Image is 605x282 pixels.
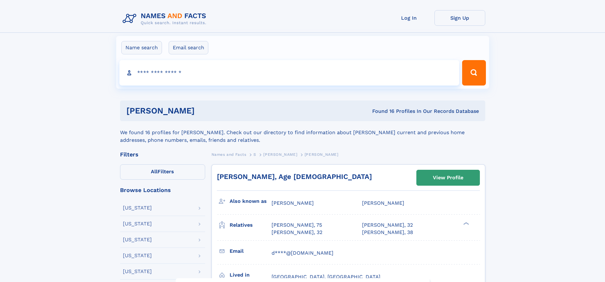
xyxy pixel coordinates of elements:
[123,269,152,274] div: [US_STATE]
[151,169,158,175] span: All
[230,246,272,257] h3: Email
[230,220,272,230] h3: Relatives
[120,187,205,193] div: Browse Locations
[462,60,486,86] button: Search Button
[230,270,272,280] h3: Lived in
[362,222,413,229] a: [PERSON_NAME], 32
[126,107,284,115] h1: [PERSON_NAME]
[123,253,152,258] div: [US_STATE]
[169,41,208,54] label: Email search
[120,121,485,144] div: We found 16 profiles for [PERSON_NAME]. Check out our directory to find information about [PERSON...
[253,150,256,158] a: S
[120,152,205,157] div: Filters
[462,222,469,226] div: ❯
[272,222,322,229] a: [PERSON_NAME], 75
[434,10,485,26] a: Sign Up
[433,170,463,185] div: View Profile
[272,274,380,280] span: [GEOGRAPHIC_DATA], [GEOGRAPHIC_DATA]
[119,60,460,86] input: search input
[121,41,162,54] label: Name search
[305,152,339,157] span: [PERSON_NAME]
[123,237,152,242] div: [US_STATE]
[253,152,256,157] span: S
[283,108,479,115] div: Found 16 Profiles In Our Records Database
[217,173,372,181] a: [PERSON_NAME], Age [DEMOGRAPHIC_DATA]
[384,10,434,26] a: Log In
[263,152,297,157] span: [PERSON_NAME]
[123,221,152,226] div: [US_STATE]
[362,200,404,206] span: [PERSON_NAME]
[272,229,322,236] a: [PERSON_NAME], 32
[230,196,272,207] h3: Also known as
[212,150,246,158] a: Names and Facts
[123,205,152,210] div: [US_STATE]
[263,150,297,158] a: [PERSON_NAME]
[272,200,314,206] span: [PERSON_NAME]
[120,10,212,27] img: Logo Names and Facts
[362,229,413,236] a: [PERSON_NAME], 38
[417,170,480,185] a: View Profile
[120,164,205,180] label: Filters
